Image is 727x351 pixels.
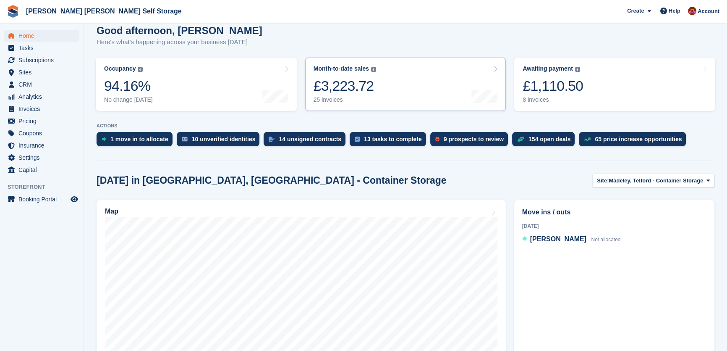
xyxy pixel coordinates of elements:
[264,132,350,150] a: 14 unsigned contracts
[430,132,512,150] a: 9 prospects to review
[575,67,580,72] img: icon-info-grey-7440780725fd019a000dd9b08b2336e03edf1995a4989e88bcd33f0948082b44.svg
[523,65,573,72] div: Awaiting payment
[4,91,79,103] a: menu
[512,132,579,150] a: 154 open deals
[579,132,690,150] a: 65 price increase opportunities
[350,132,430,150] a: 13 tasks to complete
[104,77,153,95] div: 94.16%
[698,7,719,16] span: Account
[138,67,143,72] img: icon-info-grey-7440780725fd019a000dd9b08b2336e03edf1995a4989e88bcd33f0948082b44.svg
[18,54,69,66] span: Subscriptions
[7,5,19,18] img: stora-icon-8386f47178a22dfd0bd8f6a31ec36ba5ce8667c1dd55bd0f319d3a0aa187defe.svg
[104,96,153,103] div: No change [DATE]
[110,136,168,143] div: 1 move in to allocate
[523,77,583,95] div: £1,110.50
[18,152,69,164] span: Settings
[69,194,79,204] a: Preview store
[522,234,621,245] a: [PERSON_NAME] Not allocated
[18,103,69,115] span: Invoices
[97,37,262,47] p: Here's what's happening across your business [DATE]
[192,136,256,143] div: 10 unverified identities
[517,136,524,142] img: deal-1b604bf984904fb50ccaf53a9ad4b4a5d6e5aea283cecdc64d6e3604feb123c2.svg
[18,30,69,42] span: Home
[104,65,136,72] div: Occupancy
[4,193,79,205] a: menu
[105,208,118,215] h2: Map
[96,58,297,111] a: Occupancy 94.16% No change [DATE]
[584,137,591,141] img: price_increase_opportunities-93ffe204e8149a01c8c9dc8f82e8f89637d9d84a8eef4429ea346261dce0b2c0.svg
[4,42,79,54] a: menu
[97,175,447,186] h2: [DATE] in [GEOGRAPHIC_DATA], [GEOGRAPHIC_DATA] - Container Storage
[18,127,69,139] span: Coupons
[4,115,79,127] a: menu
[688,7,696,15] img: Ben Spickernell
[18,91,69,103] span: Analytics
[4,164,79,176] a: menu
[18,115,69,127] span: Pricing
[371,67,376,72] img: icon-info-grey-7440780725fd019a000dd9b08b2336e03edf1995a4989e88bcd33f0948082b44.svg
[4,30,79,42] a: menu
[4,79,79,90] a: menu
[18,79,69,90] span: CRM
[522,207,706,217] h2: Move ins / outs
[102,137,106,142] img: move_ins_to_allocate_icon-fdf77a2bb77ea45bf5b3d319d69a93e2d87916cf1d5bf7949dd705db3b84f3ca.svg
[523,96,583,103] div: 8 invoices
[18,42,69,54] span: Tasks
[522,222,706,230] div: [DATE]
[182,137,188,142] img: verify_identity-adf6edd0f0f0b5bbfe63781bf79b02c33cf7c696d77639b501bdc392416b5a36.svg
[4,127,79,139] a: menu
[528,136,570,143] div: 154 open deals
[18,66,69,78] span: Sites
[314,77,376,95] div: £3,223.72
[592,174,714,187] button: Site: Madeley, Telford - Container Storage
[4,103,79,115] a: menu
[530,235,586,243] span: [PERSON_NAME]
[514,58,715,111] a: Awaiting payment £1,110.50 8 invoices
[609,177,703,185] span: Madeley, Telford - Container Storage
[305,58,506,111] a: Month-to-date sales £3,223.72 25 invoices
[4,140,79,151] a: menu
[97,123,714,129] p: ACTIONS
[444,136,504,143] div: 9 prospects to review
[97,132,177,150] a: 1 move in to allocate
[18,140,69,151] span: Insurance
[8,183,84,191] span: Storefront
[314,96,376,103] div: 25 invoices
[18,164,69,176] span: Capital
[669,7,680,15] span: Help
[355,137,360,142] img: task-75834270c22a3079a89374b754ae025e5fb1db73e45f91037f5363f120a921f8.svg
[23,4,185,18] a: [PERSON_NAME] [PERSON_NAME] Self Storage
[4,66,79,78] a: menu
[435,137,439,142] img: prospect-51fa495bee0391a8d652442698ab0144808aea92771e9ea1ae160a38d050c398.svg
[279,136,341,143] div: 14 unsigned contracts
[591,237,620,243] span: Not allocated
[364,136,422,143] div: 13 tasks to complete
[4,54,79,66] a: menu
[627,7,644,15] span: Create
[314,65,369,72] div: Month-to-date sales
[97,25,262,36] h1: Good afternoon, [PERSON_NAME]
[269,137,275,142] img: contract_signature_icon-13c848040528278c33f63329250d36e43548de30e8caae1d1a13099fd9432cc5.svg
[177,132,264,150] a: 10 unverified identities
[18,193,69,205] span: Booking Portal
[597,177,609,185] span: Site:
[595,136,682,143] div: 65 price increase opportunities
[4,152,79,164] a: menu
